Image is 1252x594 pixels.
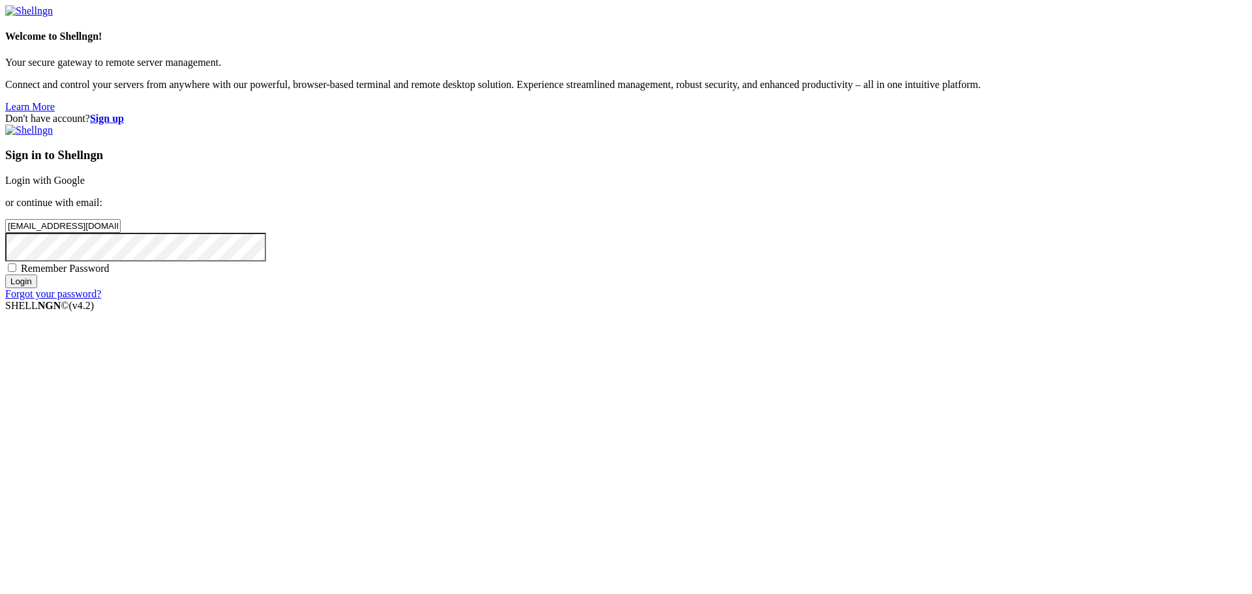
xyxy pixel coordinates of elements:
[5,113,1247,125] div: Don't have account?
[5,5,53,17] img: Shellngn
[5,219,121,233] input: Email address
[69,300,95,311] span: 4.2.0
[21,263,110,274] span: Remember Password
[5,197,1247,209] p: or continue with email:
[5,57,1247,68] p: Your secure gateway to remote server management.
[90,113,124,124] a: Sign up
[5,101,55,112] a: Learn More
[8,263,16,272] input: Remember Password
[5,288,101,299] a: Forgot your password?
[5,79,1247,91] p: Connect and control your servers from anywhere with our powerful, browser-based terminal and remo...
[5,300,94,311] span: SHELL ©
[5,31,1247,42] h4: Welcome to Shellngn!
[5,125,53,136] img: Shellngn
[38,300,61,311] b: NGN
[5,275,37,288] input: Login
[5,148,1247,162] h3: Sign in to Shellngn
[5,175,85,186] a: Login with Google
